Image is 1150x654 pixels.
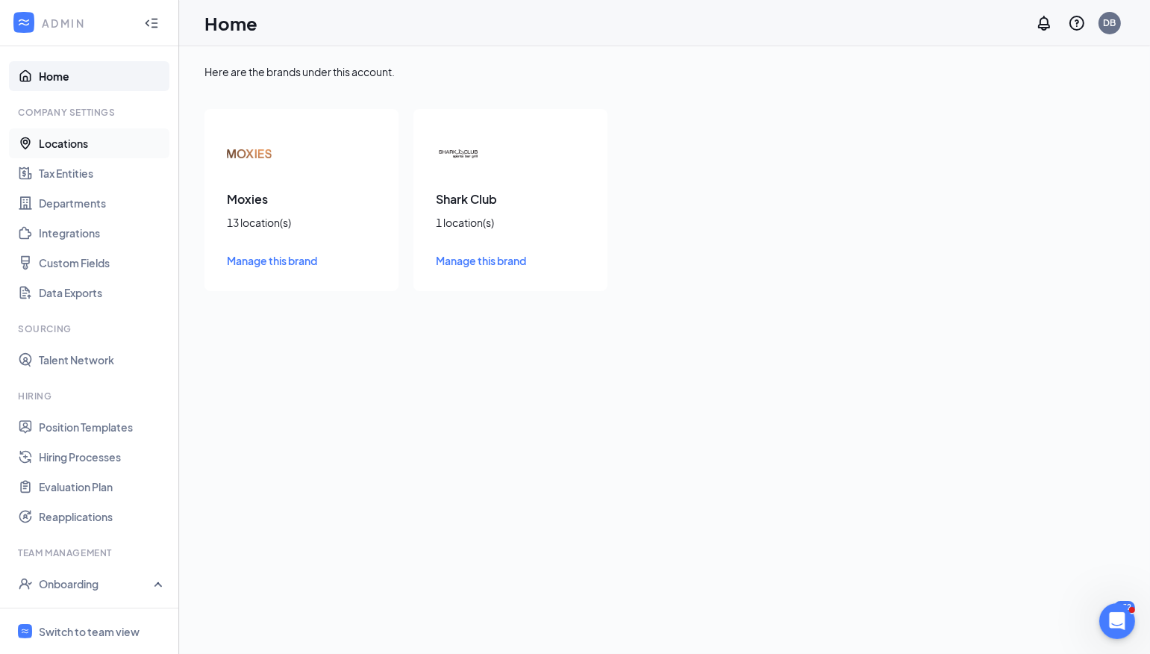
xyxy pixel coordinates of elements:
div: Team Management [18,546,163,559]
svg: Notifications [1035,14,1053,32]
a: Manage this brand [227,252,376,269]
svg: WorkstreamLogo [20,626,30,636]
a: Integrations [39,218,166,248]
a: Talent Network [39,345,166,375]
a: Locations [39,128,166,158]
a: Tax Entities [39,158,166,188]
svg: Collapse [144,16,159,31]
span: Manage this brand [436,254,526,267]
div: Hiring [18,390,163,402]
img: Shark Club logo [436,131,481,176]
svg: UserCheck [18,576,33,591]
svg: QuestionInfo [1068,14,1086,32]
iframe: Intercom live chat [1099,603,1135,639]
a: Departments [39,188,166,218]
a: Position Templates [39,412,166,442]
div: Onboarding [39,576,154,591]
a: Home [39,61,166,91]
span: Manage this brand [227,254,317,267]
div: ADMIN [42,16,131,31]
a: Manage this brand [436,252,585,269]
a: Evaluation Plan [39,472,166,502]
a: Custom Fields [39,248,166,278]
h3: Moxies [227,191,376,208]
a: Data Exports [39,278,166,308]
a: Reapplications [39,502,166,532]
img: Moxies logo [227,131,272,176]
div: Switch to team view [39,624,140,639]
div: Company Settings [18,106,163,119]
div: 152 [1114,601,1135,614]
h1: Home [204,10,257,36]
div: 13 location(s) [227,215,376,230]
div: Here are the brands under this account. [204,64,1125,79]
div: Sourcing [18,323,163,335]
div: DB [1104,16,1116,29]
svg: WorkstreamLogo [16,15,31,30]
div: 1 location(s) [436,215,585,230]
a: Onboarding Processes [39,599,166,629]
a: Hiring Processes [39,442,166,472]
h3: Shark Club [436,191,585,208]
